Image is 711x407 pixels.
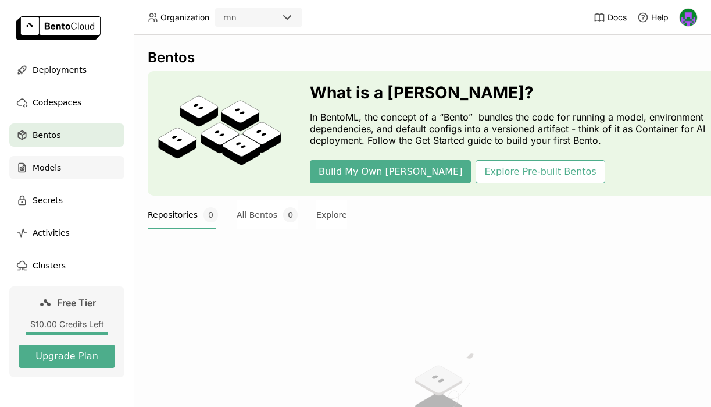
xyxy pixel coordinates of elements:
[9,286,124,377] a: Free Tier$10.00 Credits LeftUpgrade Plan
[33,95,81,109] span: Codespaces
[223,12,237,23] div: mn
[16,16,101,40] img: logo
[9,156,124,179] a: Models
[160,12,209,23] span: Organization
[33,193,63,207] span: Secrets
[594,12,627,23] a: Docs
[19,319,115,330] div: $10.00 Credits Left
[283,207,298,222] span: 0
[9,221,124,245] a: Activities
[9,91,124,114] a: Codespaces
[9,58,124,82] a: Deployments
[148,200,218,229] button: Repositories
[316,200,347,229] button: Explore
[651,12,669,23] span: Help
[608,12,627,23] span: Docs
[310,160,471,183] button: Build My Own [PERSON_NAME]
[238,12,239,24] input: Selected mn.
[19,345,115,368] button: Upgrade Plan
[237,200,298,229] button: All Bentos
[33,259,66,272] span: Clusters
[9,123,124,147] a: Bentos
[33,63,87,77] span: Deployments
[476,160,605,183] button: Explore Pre-built Bentos
[33,128,60,142] span: Bentos
[57,297,96,309] span: Free Tier
[33,226,70,240] span: Activities
[9,254,124,277] a: Clusters
[9,189,124,212] a: Secrets
[637,12,669,23] div: Help
[680,9,697,26] img: kkk mmm
[157,95,282,172] img: cover onboarding
[33,161,61,175] span: Models
[203,207,218,222] span: 0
